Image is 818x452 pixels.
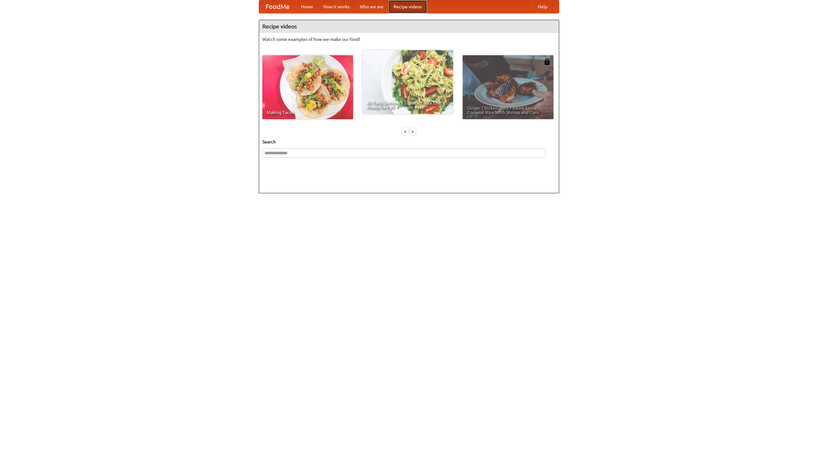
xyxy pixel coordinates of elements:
a: Recipe videos [389,0,427,13]
a: Help [533,0,552,13]
a: Making Tacos [262,55,353,119]
div: « [402,127,408,135]
a: How it works [318,0,355,13]
p: Watch some examples of how we make our food! [262,36,556,42]
a: An Easy, Summery Tomato Pasta That's Ready for Fall [362,50,453,114]
span: Making Tacos [267,110,349,115]
div: » [410,127,416,135]
a: FoodMe [259,0,296,13]
span: An Easy, Summery Tomato Pasta That's Ready for Fall [367,101,449,110]
a: Home [296,0,318,13]
h4: Recipe videos [259,20,559,33]
img: 483408.png [544,58,550,65]
a: Who we are [355,0,389,13]
h5: Search [262,139,556,145]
